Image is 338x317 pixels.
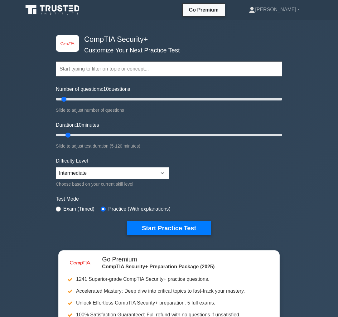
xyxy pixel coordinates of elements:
[185,6,222,14] a: Go Premium
[82,35,252,44] h4: CompTIA Security+
[56,121,99,129] label: Duration: minutes
[76,122,82,128] span: 10
[56,180,169,188] div: Choose based on your current skill level
[234,3,315,16] a: [PERSON_NAME]
[127,221,211,235] button: Start Practice Test
[63,205,94,213] label: Exam (Timed)
[56,61,282,76] input: Start typing to filter on topic or concept...
[56,142,282,150] div: Slide to adjust test duration (5-120 minutes)
[56,85,130,93] label: Number of questions: questions
[108,205,170,213] label: Practice (With explanations)
[56,106,282,114] div: Slide to adjust number of questions
[103,86,109,92] span: 10
[56,195,282,203] label: Test Mode
[56,157,88,165] label: Difficulty Level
